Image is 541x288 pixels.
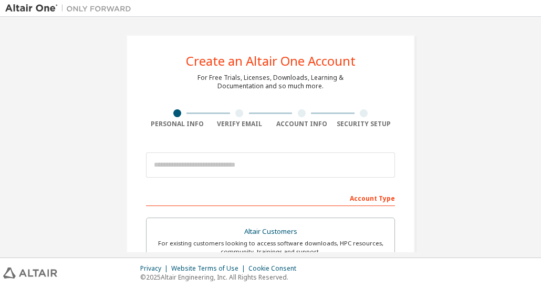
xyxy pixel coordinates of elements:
div: Verify Email [209,120,271,128]
div: Security Setup [333,120,396,128]
div: Website Terms of Use [171,264,248,273]
div: For existing customers looking to access software downloads, HPC resources, community, trainings ... [153,239,388,256]
div: Cookie Consent [248,264,303,273]
img: altair_logo.svg [3,268,57,279]
div: Privacy [140,264,171,273]
div: Create an Altair One Account [186,55,356,67]
img: Altair One [5,3,137,14]
div: Altair Customers [153,224,388,239]
div: Account Type [146,189,395,206]
div: Account Info [270,120,333,128]
p: © 2025 Altair Engineering, Inc. All Rights Reserved. [140,273,303,282]
div: Personal Info [146,120,209,128]
div: For Free Trials, Licenses, Downloads, Learning & Documentation and so much more. [197,74,344,90]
